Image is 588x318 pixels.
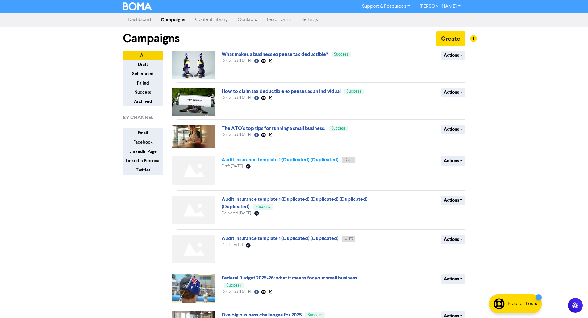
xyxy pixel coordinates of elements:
a: Federal Budget 2025-26: what it means for your small business [222,275,357,281]
button: Actions [441,274,465,284]
a: Content Library [190,14,233,26]
span: Delivered [DATE] [222,133,251,137]
img: image_1753334076969.jpg [172,88,215,116]
a: Five big business challenges for 2025 [222,312,302,318]
button: Actions [441,51,465,60]
button: All [123,51,163,60]
span: Success [227,283,241,287]
a: Audit Insurance template 1 (Duplicated) (Duplicated) (Duplicated) (Duplicated) [222,196,368,210]
button: Facebook [123,138,163,147]
img: image_1753334142254.jpg [172,51,215,79]
a: Dashboard [123,14,156,26]
a: Audit Insurance template 1 (Duplicated) (Duplicated) [222,235,339,242]
img: image_1752803819434.jpg [172,125,215,148]
span: Draft [344,237,353,241]
a: What makes a business expense tax deductible? [222,51,328,57]
button: Actions [441,235,465,244]
img: Not found [172,156,215,185]
button: Create [436,31,465,46]
a: How to claim tax deductible expenses as an individual [222,88,341,94]
span: Success [331,126,346,130]
span: Success [308,313,322,317]
button: Draft [123,60,163,69]
button: Actions [441,156,465,166]
button: LinkedIn Page [123,147,163,156]
button: Actions [441,196,465,205]
span: Draft [344,158,353,162]
button: Scheduled [123,69,163,79]
a: Support & Resources [357,2,415,11]
button: Success [123,88,163,97]
a: Settings [296,14,323,26]
a: Contacts [233,14,262,26]
span: Delivered [DATE] [222,96,251,100]
span: BY CHANNEL [123,114,153,121]
button: LinkedIn Personal [123,156,163,166]
button: Twitter [123,165,163,175]
span: Draft [DATE] [222,164,243,168]
h1: Campaigns [123,31,180,46]
a: The ATO's top tips for running a small business. [222,125,325,131]
a: [PERSON_NAME] [415,2,465,11]
a: Lead Forms [262,14,296,26]
button: Email [123,128,163,138]
img: Not found [172,196,215,224]
img: Not found [172,235,215,263]
iframe: Chat Widget [511,251,588,318]
button: Actions [441,88,465,97]
button: Archived [123,97,163,106]
button: Failed [123,78,163,88]
span: Success [347,89,361,93]
span: Delivered [DATE] [222,211,251,215]
span: Success [256,205,270,209]
button: Actions [441,125,465,134]
img: image_1743036481302.jpg [172,274,215,303]
a: Audit Insurance template 1 (Duplicated) (Duplicated) [222,157,339,163]
span: Delivered [DATE] [222,59,251,63]
a: Campaigns [156,14,190,26]
img: BOMA Logo [123,2,152,10]
span: Success [334,52,348,56]
span: Draft [DATE] [222,243,243,247]
span: Delivered [DATE] [222,290,251,294]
